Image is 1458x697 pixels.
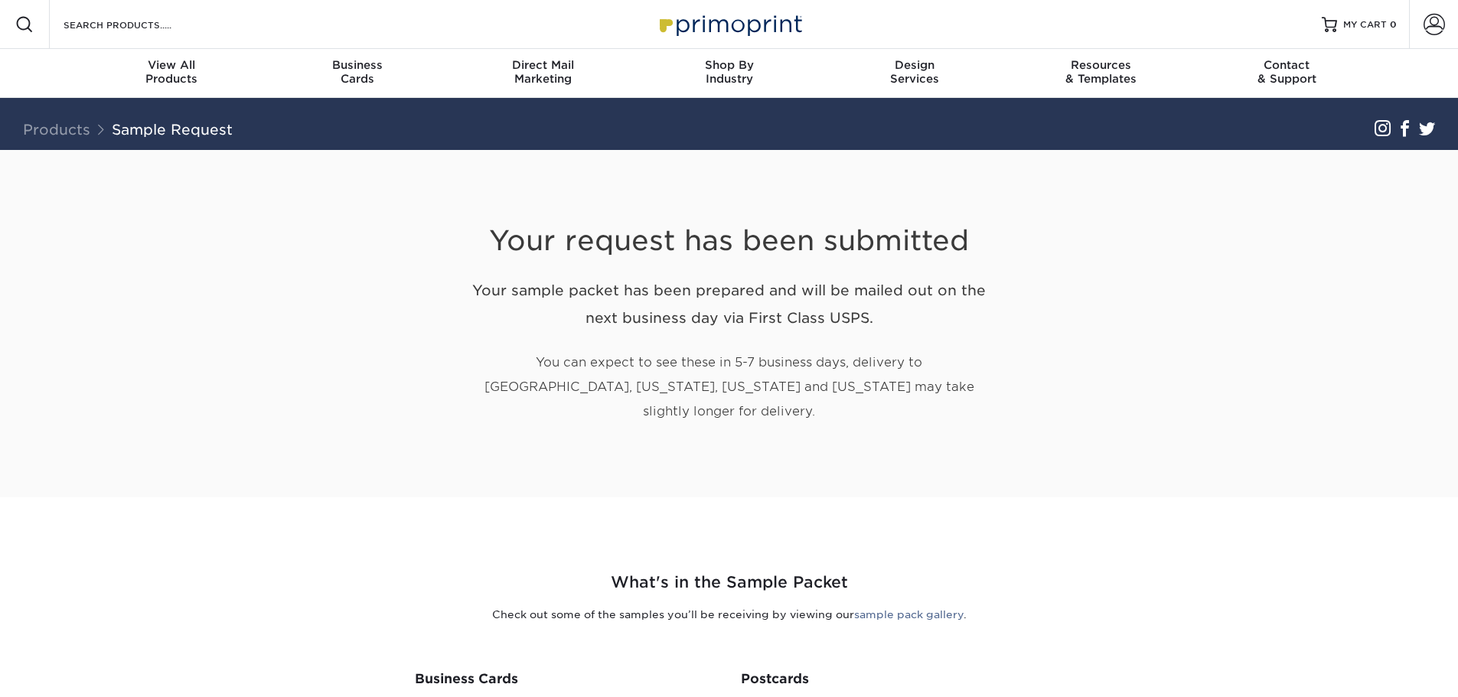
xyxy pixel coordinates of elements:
span: MY CART [1343,18,1387,31]
span: Shop By [636,58,822,72]
div: Products [79,58,265,86]
div: Industry [636,58,822,86]
a: View AllProducts [79,49,265,98]
a: DesignServices [822,49,1008,98]
span: Business [264,58,450,72]
h3: Business Cards [415,671,718,686]
div: Services [822,58,1008,86]
div: Cards [264,58,450,86]
div: Marketing [450,58,636,86]
div: & Templates [1008,58,1194,86]
img: Primoprint [653,8,806,41]
a: BusinessCards [264,49,450,98]
a: Sample Request [112,121,233,138]
span: Resources [1008,58,1194,72]
span: Design [822,58,1008,72]
a: sample pack gallery [854,608,964,620]
a: Direct MailMarketing [450,49,636,98]
h1: Your request has been submitted [462,187,997,258]
span: 0 [1390,19,1397,30]
div: & Support [1194,58,1380,86]
a: Products [23,121,90,138]
span: View All [79,58,265,72]
span: Direct Mail [450,58,636,72]
a: Shop ByIndustry [636,49,822,98]
input: SEARCH PRODUCTS..... [62,15,211,34]
a: Resources& Templates [1008,49,1194,98]
h2: Your sample packet has been prepared and will be mailed out on the next business day via First Cl... [462,276,997,333]
p: Check out some of the samples you’ll be receiving by viewing our . [282,607,1177,622]
p: You can expect to see these in 5-7 business days, delivery to [GEOGRAPHIC_DATA], [US_STATE], [US_... [462,350,997,424]
h3: Postcards [741,671,1044,686]
a: Contact& Support [1194,49,1380,98]
h2: What's in the Sample Packet [282,571,1177,594]
span: Contact [1194,58,1380,72]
